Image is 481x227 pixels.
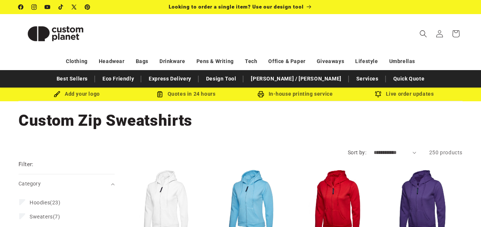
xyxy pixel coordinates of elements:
a: Bags [136,55,148,68]
h2: Filter: [18,160,34,169]
img: Order Updates Icon [157,91,163,98]
span: Sweaters [30,214,53,220]
div: In-house printing service [240,89,350,99]
div: Add your logo [22,89,131,99]
div: Live order updates [350,89,459,99]
a: Office & Paper [268,55,305,68]
a: Design Tool [202,72,240,85]
a: Lifestyle [355,55,378,68]
a: [PERSON_NAME] / [PERSON_NAME] [247,72,345,85]
span: Looking to order a single item? Use our design tool [169,4,304,10]
div: Quotes in 24 hours [131,89,240,99]
span: 250 products [429,149,462,155]
img: In-house printing [258,91,264,98]
span: (7) [30,213,60,220]
a: Best Sellers [53,72,91,85]
span: Category [18,181,41,187]
a: Quick Quote [390,72,428,85]
summary: Search [415,26,431,42]
summary: Category (0 selected) [18,174,115,193]
a: Clothing [66,55,88,68]
span: (23) [30,199,61,206]
img: Brush Icon [54,91,60,98]
a: Pens & Writing [196,55,234,68]
iframe: Chat Widget [444,191,481,227]
a: Express Delivery [145,72,195,85]
h1: Custom Zip Sweatshirts [18,111,462,131]
a: Services [353,72,382,85]
span: Hoodies [30,200,50,205]
a: Drinkware [159,55,185,68]
a: Eco Friendly [99,72,138,85]
a: Tech [245,55,257,68]
a: Umbrellas [389,55,415,68]
img: Order updates [375,91,381,98]
a: Headwear [99,55,125,68]
img: Custom Planet [18,17,92,50]
a: Custom Planet [16,14,95,53]
label: Sort by: [348,149,366,155]
a: Giveaways [317,55,344,68]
